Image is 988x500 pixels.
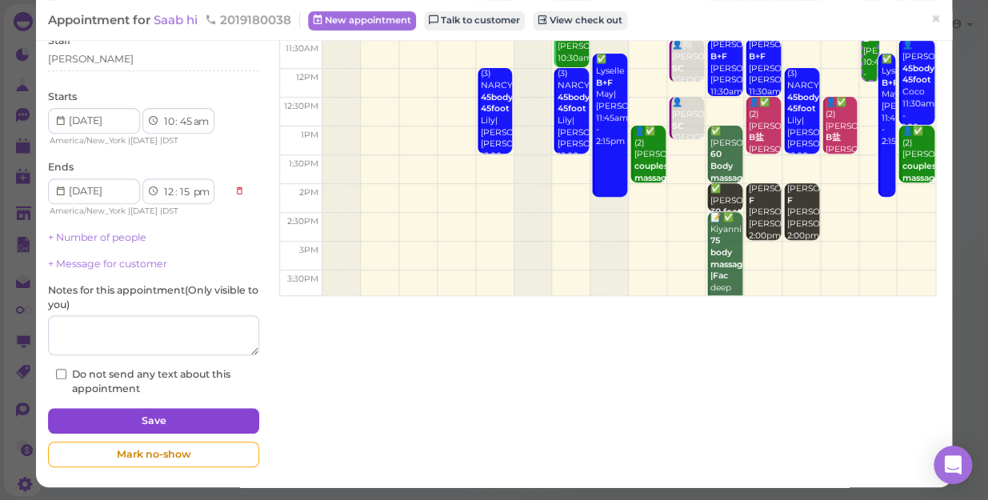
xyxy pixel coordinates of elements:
[48,231,146,243] a: + Number of people
[162,206,178,216] span: DST
[284,101,318,111] span: 12:30pm
[710,39,742,122] div: [PERSON_NAME] [PERSON_NAME]|[PERSON_NAME] 11:30am - 12:30pm
[308,11,416,30] a: New appointment
[921,1,950,38] a: ×
[672,121,684,131] b: SC
[154,12,201,27] a: Saab hi
[671,97,704,179] div: 👤[PERSON_NAME] [GEOGRAPHIC_DATA] 12:30pm - 1:15pm
[481,92,513,114] b: 45body 45foot
[48,408,259,434] button: Save
[634,161,671,183] b: couples massage
[130,135,158,146] span: [DATE]
[901,39,934,134] div: 👤[PERSON_NAME] Coco 11:30am - 1:00pm
[633,126,666,243] div: 👤✅ (2) [PERSON_NAME] Coco|[PERSON_NAME] 1:00pm - 2:00pm
[786,183,819,266] div: [PERSON_NAME] [PERSON_NAME]|[PERSON_NAME] 2:00pm - 3:00pm
[48,258,167,270] a: + Message for customer
[934,446,972,484] div: Open Intercom Messenger
[748,97,781,202] div: 👤✅ (2) [PERSON_NAME] [PERSON_NAME]|[PERSON_NAME] 12:30pm - 1:30pm
[48,442,259,467] div: Mark no-show
[301,130,318,140] span: 1pm
[48,204,226,218] div: | |
[56,367,251,396] label: Do not send any text about this appointment
[287,216,318,226] span: 2:30pm
[880,54,895,148] div: ✅ Lyselle May|[PERSON_NAME] 11:45am - 2:15pm
[710,235,748,281] b: 75 body massage |Fac
[533,11,627,30] a: View check out
[710,51,727,62] b: B+F
[825,97,858,202] div: 👤✅ (2) [PERSON_NAME] [PERSON_NAME]|[PERSON_NAME] 12:30pm - 1:30pm
[749,132,764,142] b: B盐
[710,212,742,342] div: 📝 ✅ Kiyanni deep [PERSON_NAME] 2:30pm - 4:45pm
[48,160,74,174] label: Ends
[595,78,612,88] b: B+F
[710,149,748,182] b: 60 Body massage
[299,245,318,255] span: 3pm
[205,12,291,27] span: 2019180038
[672,63,684,74] b: SC
[296,72,318,82] span: 12pm
[480,68,513,186] div: (3) NARCY Lily|[PERSON_NAME]|[PERSON_NAME] 12:00pm - 1:30pm
[556,68,589,186] div: (3) NARCY Lily|[PERSON_NAME]|[PERSON_NAME] 12:00pm - 1:30pm
[826,132,841,142] b: B盐
[48,12,300,28] div: Appointment for
[710,126,742,231] div: ✅ [PERSON_NAME] [PERSON_NAME] 1:00pm - 2:00pm
[557,92,589,114] b: 45body 45foot
[748,183,781,266] div: [PERSON_NAME] [PERSON_NAME]|[PERSON_NAME] 2:00pm - 3:00pm
[48,52,134,66] div: [PERSON_NAME]
[162,135,178,146] span: DST
[56,369,66,379] input: Do not send any text about this appointment
[902,161,939,183] b: couples massage
[130,206,158,216] span: [DATE]
[594,54,627,148] div: ✅ Lyselle May|[PERSON_NAME] 11:45am - 2:15pm
[671,39,704,122] div: 👤(6) [PERSON_NAME] [GEOGRAPHIC_DATA] 11:30am - 12:15pm
[50,135,126,146] span: America/New_York
[287,274,318,284] span: 3:30pm
[286,43,318,54] span: 11:30am
[710,206,748,229] b: 30 foot massage
[749,195,754,206] b: F
[748,39,781,122] div: [PERSON_NAME] [PERSON_NAME]|[PERSON_NAME] 11:30am - 12:30pm
[787,92,819,114] b: 45body 45foot
[299,187,318,198] span: 2pm
[902,63,934,86] b: 45body 45foot
[50,206,126,216] span: America/New_York
[48,90,77,104] label: Starts
[710,183,742,278] div: ✅ [PERSON_NAME] [PERSON_NAME] 2:00pm - 2:30pm
[424,11,525,30] a: Talk to customer
[48,134,226,148] div: | |
[901,126,934,243] div: 👤✅ (2) [PERSON_NAME] Coco|[PERSON_NAME] 1:00pm - 2:00pm
[749,51,766,62] b: B+F
[786,68,819,186] div: (3) NARCY Lily|[PERSON_NAME]|[PERSON_NAME] 12:00pm - 1:30pm
[48,283,259,312] label: Notes for this appointment ( Only visible to you )
[863,34,870,44] b: B
[881,78,898,88] b: B+F
[289,158,318,169] span: 1:30pm
[787,195,793,206] b: F
[930,8,941,30] span: ×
